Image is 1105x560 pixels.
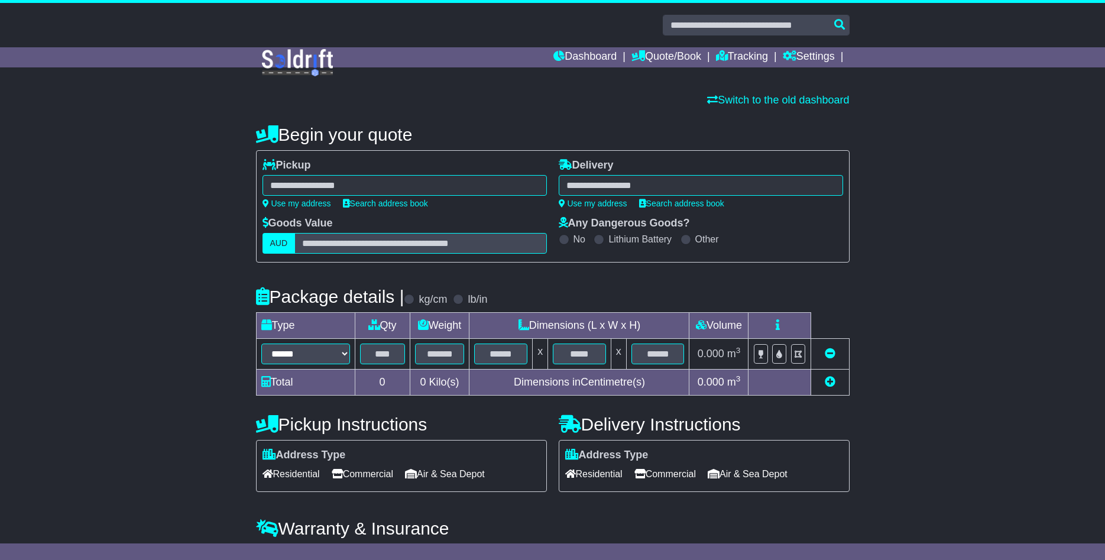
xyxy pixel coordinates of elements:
a: Remove this item [825,348,835,360]
span: 0 [420,376,426,388]
td: Weight [410,313,469,339]
label: Address Type [565,449,649,462]
span: Residential [263,465,320,483]
span: 0.000 [698,376,724,388]
span: Air & Sea Depot [708,465,788,483]
label: AUD [263,233,296,254]
a: Search address book [639,199,724,208]
td: Kilo(s) [410,370,469,396]
span: Commercial [634,465,696,483]
label: Other [695,234,719,245]
span: Commercial [332,465,393,483]
sup: 3 [736,374,741,383]
td: 0 [355,370,410,396]
a: Search address book [343,199,428,208]
label: Lithium Battery [608,234,672,245]
sup: 3 [736,346,741,355]
label: Address Type [263,449,346,462]
td: Qty [355,313,410,339]
a: Add new item [825,376,835,388]
label: Goods Value [263,217,333,230]
label: kg/cm [419,293,447,306]
label: Pickup [263,159,311,172]
a: Switch to the old dashboard [707,94,849,106]
label: Any Dangerous Goods? [559,217,690,230]
h4: Pickup Instructions [256,415,547,434]
a: Settings [783,47,835,67]
a: Use my address [263,199,331,208]
td: x [533,339,548,370]
a: Tracking [716,47,768,67]
a: Dashboard [553,47,617,67]
span: m [727,376,741,388]
h4: Warranty & Insurance [256,519,850,538]
label: lb/in [468,293,487,306]
a: Quote/Book [631,47,701,67]
h4: Begin your quote [256,125,850,144]
h4: Delivery Instructions [559,415,850,434]
label: No [573,234,585,245]
a: Use my address [559,199,627,208]
span: 0.000 [698,348,724,360]
td: Volume [689,313,748,339]
td: Dimensions (L x W x H) [469,313,689,339]
span: m [727,348,741,360]
h4: Package details | [256,287,404,306]
label: Delivery [559,159,614,172]
td: Type [256,313,355,339]
td: Dimensions in Centimetre(s) [469,370,689,396]
td: Total [256,370,355,396]
td: x [611,339,626,370]
span: Air & Sea Depot [405,465,485,483]
span: Residential [565,465,623,483]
